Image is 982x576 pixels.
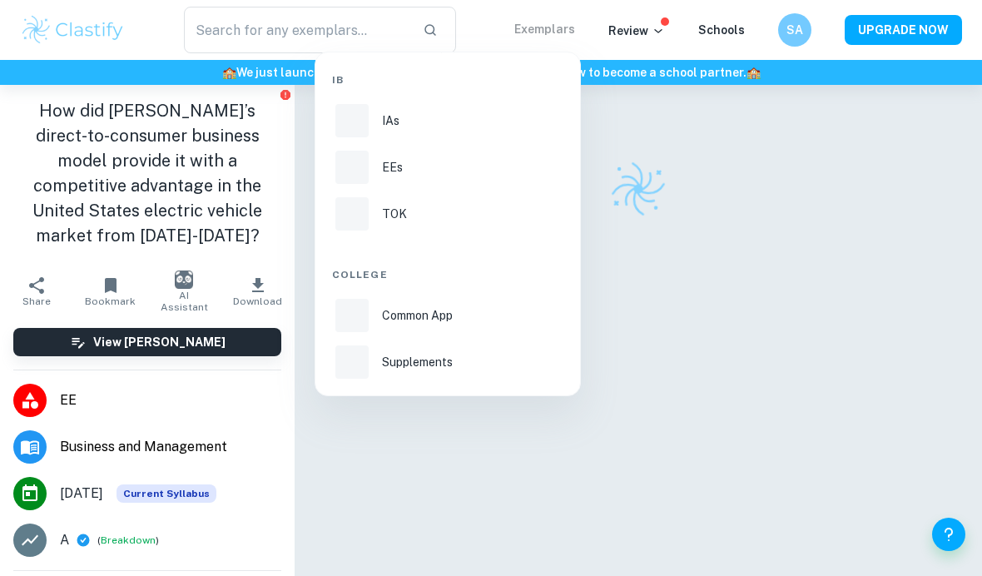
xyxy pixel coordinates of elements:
[332,147,563,187] a: EEs
[332,194,563,234] a: TOK
[332,267,388,282] span: College
[382,353,453,371] p: Supplements
[382,306,453,325] p: Common App
[332,295,563,335] a: Common App
[382,158,403,176] p: EEs
[382,205,407,223] p: TOK
[332,342,563,382] a: Supplements
[382,112,399,130] p: IAs
[332,101,563,141] a: IAs
[332,72,344,87] span: IB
